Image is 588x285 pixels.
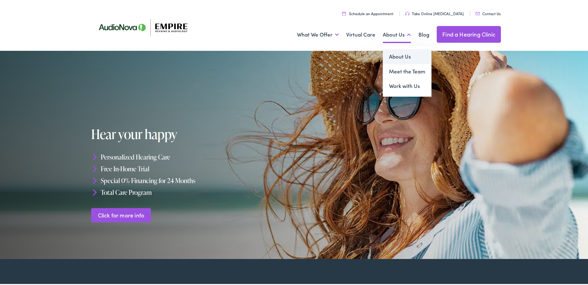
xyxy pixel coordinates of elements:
a: Take Online [MEDICAL_DATA] [405,10,464,15]
a: Contact Us [475,10,501,15]
a: Meet the Team [383,63,431,78]
a: Click for more info [91,207,151,221]
a: What We Offer [297,22,339,45]
img: utility icon [342,10,346,14]
a: About Us [383,48,431,63]
a: Schedule an Appointment [342,10,393,15]
img: utility icon [405,11,409,14]
li: Free In-Home Trial [91,162,297,173]
a: Blog [418,22,429,45]
li: Personalized Hearing Care [91,150,297,162]
li: Total Care Program [91,185,297,197]
img: utility icon [475,11,480,14]
a: Work with Us [383,77,431,92]
a: About Us [383,22,411,45]
a: Virtual Care [346,22,375,45]
h1: Hear your happy [91,126,280,140]
a: Find a Hearing Clinic [437,25,501,42]
li: Special 0% Financing for 24 Months [91,173,297,185]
